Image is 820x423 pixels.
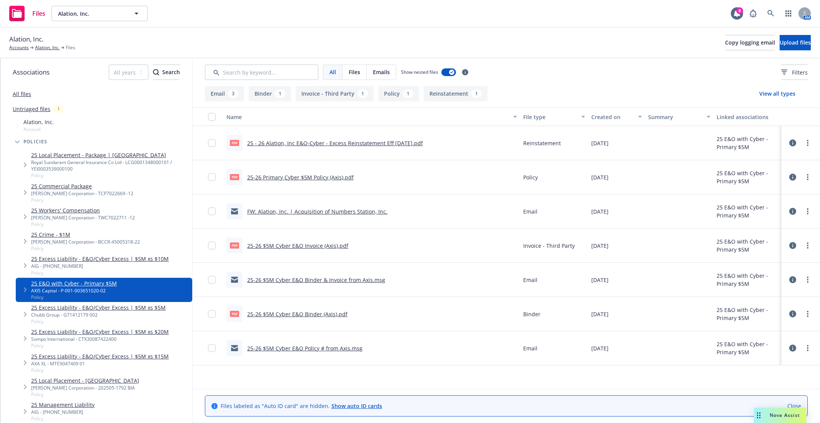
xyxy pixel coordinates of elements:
[208,139,216,147] input: Toggle Row Selected
[247,276,385,284] a: 25-26 $5M Cyber E&O Binder & Invoice from Axis.msg
[523,344,537,352] span: Email
[714,108,782,126] button: Linked associations
[803,241,812,250] a: more
[247,139,423,147] a: 25 - 26 Alation, Inc E&O-Cyber - Excess Reinstatement Eff [DATE].pdf
[228,90,238,98] div: 3
[31,294,117,300] span: Policy
[803,343,812,353] a: more
[331,402,382,410] a: Show auto ID cards
[736,7,743,14] div: 8
[13,90,31,98] a: All files
[230,140,239,146] span: pdf
[31,263,169,269] div: AIG - [PHONE_NUMBER]
[226,113,509,121] div: Name
[523,276,537,284] span: Email
[221,402,382,410] span: Files labeled as "Auto ID card" are hidden.
[31,182,133,190] a: 25 Commercial Package
[31,206,135,214] a: 25 Workers' Compensation
[23,139,48,144] span: Policies
[373,68,390,76] span: Emails
[31,312,166,318] div: Chubb Group - G71412179 002
[349,68,360,76] span: Files
[725,39,775,46] span: Copy logging email
[792,68,808,76] span: Filters
[247,345,363,352] a: 25-26 $5M Cyber E&O Policy # from Axis.msg
[31,318,166,325] span: Policy
[208,207,216,215] input: Toggle Row Selected
[754,408,763,423] div: Drag to move
[58,10,125,18] span: Alation, Inc.
[31,255,169,263] a: 25 Excess Liability - E&O/Cyber Excess | $5M xs $10M
[230,242,239,248] span: pdf
[803,173,812,182] a: more
[31,239,140,245] div: [PERSON_NAME] Corporation - BCCR-45005318-22
[31,151,189,159] a: 25 Local Placement - Package | [GEOGRAPHIC_DATA]
[781,6,796,21] a: Switch app
[763,6,778,21] a: Search
[153,65,180,80] div: Search
[591,113,634,121] div: Created on
[31,415,95,422] span: Policy
[471,90,482,98] div: 1
[717,203,778,219] div: 25 E&O with Cyber - Primary $5M
[247,310,348,318] a: 25-26 $5M Cyber E&O Binder (Axis).pdf
[523,207,537,216] span: Email
[747,86,808,101] button: View all types
[23,126,54,133] span: Account
[6,3,48,24] a: Files
[31,336,169,342] div: Sompo International - CTX30087422400
[523,173,538,181] span: Policy
[770,412,800,418] span: Nova Assist
[153,65,180,80] button: SearchSearch
[591,310,609,318] span: [DATE]
[205,65,318,80] input: Search by keyword...
[66,44,75,51] span: Files
[247,208,388,215] a: FW: Alation, Inc. | Acquisition of Numbers Station, Inc.
[247,242,348,249] a: 25-26 $5M Cyber E&O Invoice (Axis).pdf
[591,207,609,216] span: [DATE]
[205,86,244,101] button: Email
[803,309,812,318] a: more
[208,276,216,284] input: Toggle Row Selected
[32,10,45,17] span: Files
[31,401,95,409] a: 25 Management Liability
[230,174,239,180] span: pdf
[52,6,148,21] button: Alation, Inc.
[329,68,336,76] span: All
[296,86,374,101] button: Invoice - Third Party
[31,287,117,294] div: AXIS Capital - P-001-003651020-02
[781,65,808,80] button: Filters
[591,344,609,352] span: [DATE]
[230,311,239,317] span: pdf
[31,279,117,287] a: 25 E&O with Cyber - Primary $5M
[523,139,561,147] span: Reinstatement
[403,90,413,98] div: 1
[247,174,354,181] a: 25-26 Primary Cyber $5M Policy (Axis).pdf
[780,35,811,50] button: Upload files
[424,86,487,101] button: Reinstatement
[31,159,189,172] div: Royal Sundaram General Insurance Co Ltd - LCG0001348000101 / YEI0003539000100
[803,138,812,148] a: more
[591,139,609,147] span: [DATE]
[803,275,812,284] a: more
[648,113,702,121] div: Summary
[745,6,761,21] a: Report a Bug
[717,113,778,121] div: Linked associations
[13,105,50,113] a: Untriaged files
[208,173,216,181] input: Toggle Row Selected
[591,276,609,284] span: [DATE]
[401,69,438,75] span: Show nested files
[523,242,575,250] span: Invoice - Third Party
[31,214,135,221] div: [PERSON_NAME] Corporation - TWC7022711 -12
[31,172,189,179] span: Policy
[780,39,811,46] span: Upload files
[520,108,588,126] button: File type
[523,310,541,318] span: Binder
[31,197,133,203] span: Policy
[31,367,169,373] span: Policy
[208,242,216,249] input: Toggle Row Selected
[591,242,609,250] span: [DATE]
[717,340,778,356] div: 25 E&O with Cyber - Primary $5M
[717,135,778,151] div: 25 E&O with Cyber - Primary $5M
[31,385,139,391] div: [PERSON_NAME] Corporation - 202505-1792 BIA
